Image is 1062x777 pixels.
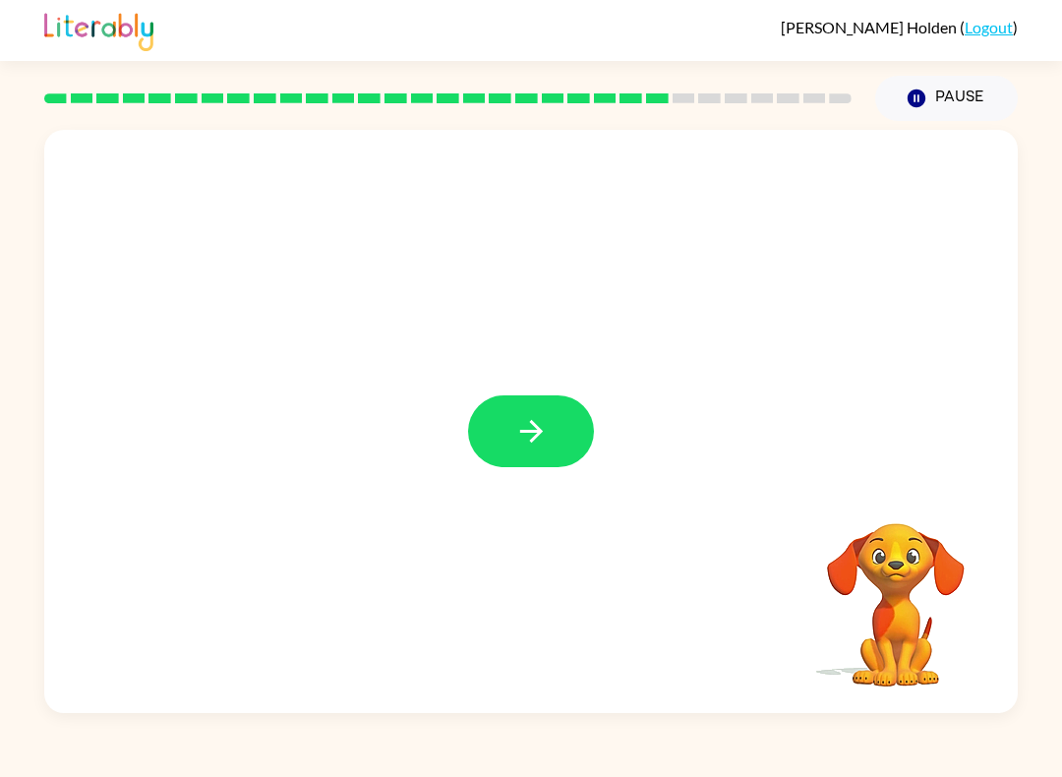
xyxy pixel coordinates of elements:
[781,18,1018,36] div: ( )
[797,493,994,689] video: Your browser must support playing .mp4 files to use Literably. Please try using another browser.
[781,18,960,36] span: [PERSON_NAME] Holden
[965,18,1013,36] a: Logout
[44,8,153,51] img: Literably
[875,76,1018,121] button: Pause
